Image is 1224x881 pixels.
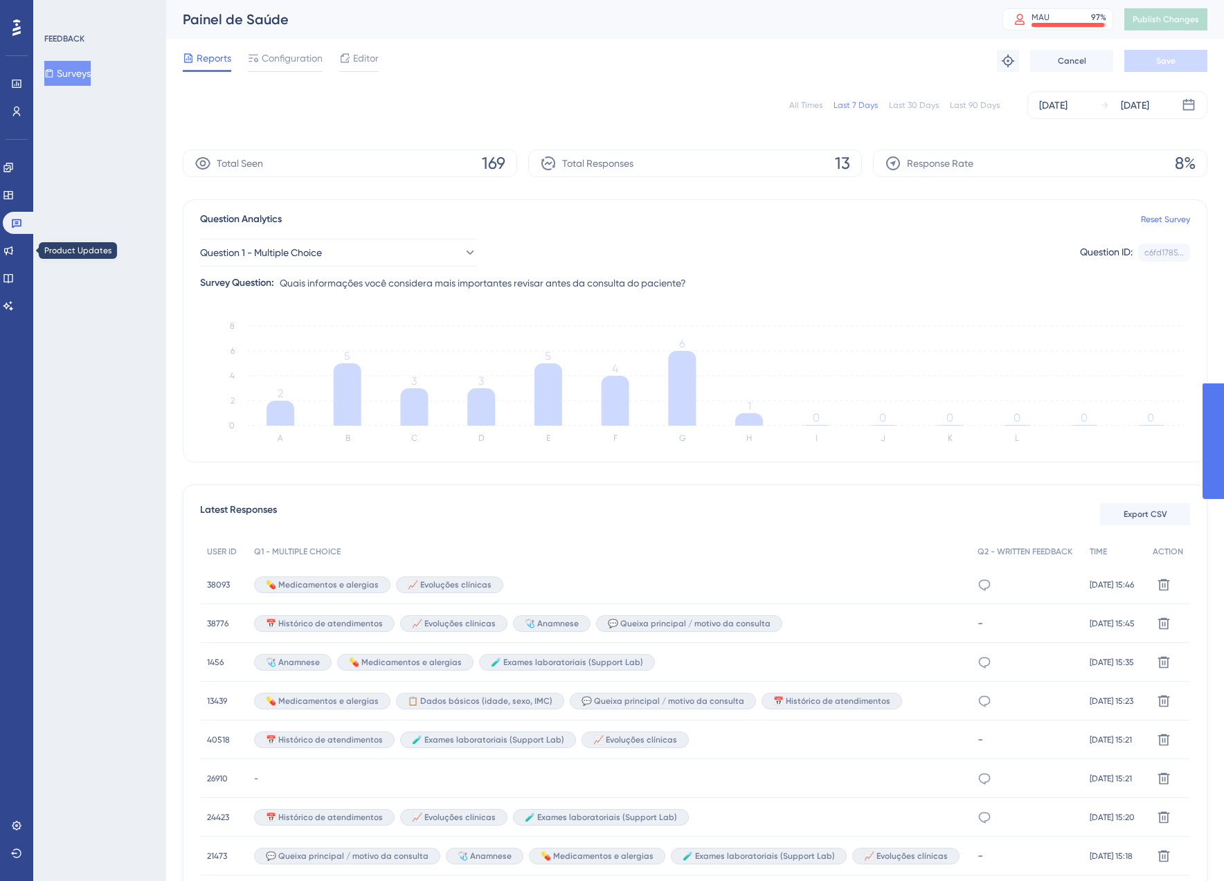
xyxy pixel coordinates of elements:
span: 📈 Evoluções clínicas [408,579,492,590]
span: 24423 [207,812,229,823]
span: 🩺 Anamnese [458,851,512,862]
text: E [546,433,550,443]
span: Export CSV [1124,509,1167,520]
tspan: 2 [278,387,283,400]
span: 169 [482,152,505,174]
span: 💬 Queixa principal / motivo da consulta [582,696,744,707]
tspan: 6 [231,346,235,356]
button: Publish Changes [1124,8,1207,30]
button: Surveys [44,61,91,86]
span: 38093 [207,579,230,590]
tspan: 0 [946,411,953,424]
span: Cancel [1058,55,1086,66]
tspan: 0 [229,421,235,430]
div: Last 90 Days [950,100,1000,111]
button: Cancel [1030,50,1113,72]
text: J [881,433,885,443]
span: Save [1156,55,1176,66]
span: 📅 Histórico de atendimentos [266,734,383,745]
span: 26910 [207,773,228,784]
div: Survey Question: [200,275,274,291]
tspan: 0 [1014,411,1020,424]
span: Total Seen [217,155,263,172]
div: - [978,849,1076,862]
span: [DATE] 15:18 [1090,851,1133,862]
span: Publish Changes [1133,14,1199,25]
span: 📈 Evoluções clínicas [593,734,677,745]
div: Last 30 Days [889,100,939,111]
span: USER ID [207,546,237,557]
tspan: 4 [230,371,235,381]
span: 📅 Histórico de atendimentos [266,812,383,823]
div: - [978,733,1076,746]
span: [DATE] 15:21 [1090,734,1132,745]
span: 8% [1175,152,1196,174]
div: MAU [1032,12,1050,23]
div: Last 7 Days [834,100,878,111]
span: Reports [197,50,231,66]
tspan: 0 [813,411,820,424]
div: [DATE] [1121,97,1149,113]
div: All Times [789,100,822,111]
span: 🧪 Exames laboratoriais (Support Lab) [412,734,564,745]
span: 📅 Histórico de atendimentos [266,618,383,629]
span: Q1 - MULTIPLE CHOICE [254,546,341,557]
text: C [411,433,417,443]
text: G [679,433,685,443]
span: Latest Responses [200,502,277,527]
tspan: 3 [478,374,484,388]
tspan: 5 [344,349,350,363]
tspan: 1 [748,399,751,412]
text: B [345,433,350,443]
a: Reset Survey [1141,214,1190,225]
span: 13 [835,152,850,174]
span: 📈 Evoluções clínicas [412,812,496,823]
tspan: 4 [612,362,618,375]
span: Q2 - WRITTEN FEEDBACK [978,546,1072,557]
span: 40518 [207,734,230,745]
span: 📅 Histórico de atendimentos [773,696,890,707]
div: [DATE] [1039,97,1068,113]
span: Question Analytics [200,211,282,228]
span: Configuration [262,50,323,66]
span: 🧪 Exames laboratoriais (Support Lab) [683,851,835,862]
span: Total Responses [562,155,633,172]
text: A [278,433,283,443]
span: [DATE] 15:46 [1090,579,1134,590]
tspan: 0 [1147,411,1154,424]
span: 💊 Medicamentos e alergias [349,657,462,668]
span: 📈 Evoluções clínicas [412,618,496,629]
span: - [254,773,258,784]
div: Painel de Saúde [183,10,968,29]
span: ACTION [1153,546,1183,557]
span: 💊 Medicamentos e alergias [266,579,379,590]
div: Question ID: [1080,244,1133,262]
text: L [1015,433,1019,443]
span: [DATE] 15:35 [1090,657,1134,668]
span: 38776 [207,618,228,629]
span: TIME [1090,546,1107,557]
span: Response Rate [907,155,973,172]
span: 13439 [207,696,227,707]
button: Export CSV [1100,503,1190,525]
tspan: 3 [411,374,417,388]
div: c6fd1785... [1144,247,1184,258]
span: 💬 Queixa principal / motivo da consulta [608,618,771,629]
span: 💊 Medicamentos e alergias [541,851,654,862]
span: 🩺 Anamnese [266,657,320,668]
div: 97 % [1091,12,1106,23]
span: [DATE] 15:20 [1090,812,1135,823]
iframe: UserGuiding AI Assistant Launcher [1166,826,1207,868]
tspan: 5 [545,349,551,363]
tspan: 2 [231,396,235,406]
span: 🩺 Anamnese [525,618,579,629]
span: Question 1 - Multiple Choice [200,244,322,261]
span: [DATE] 15:45 [1090,618,1135,629]
div: - [978,617,1076,630]
span: 💊 Medicamentos e alergias [266,696,379,707]
span: 💬 Queixa principal / motivo da consulta [266,851,429,862]
span: Editor [353,50,379,66]
tspan: 8 [230,321,235,331]
span: [DATE] 15:21 [1090,773,1132,784]
text: I [816,433,818,443]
